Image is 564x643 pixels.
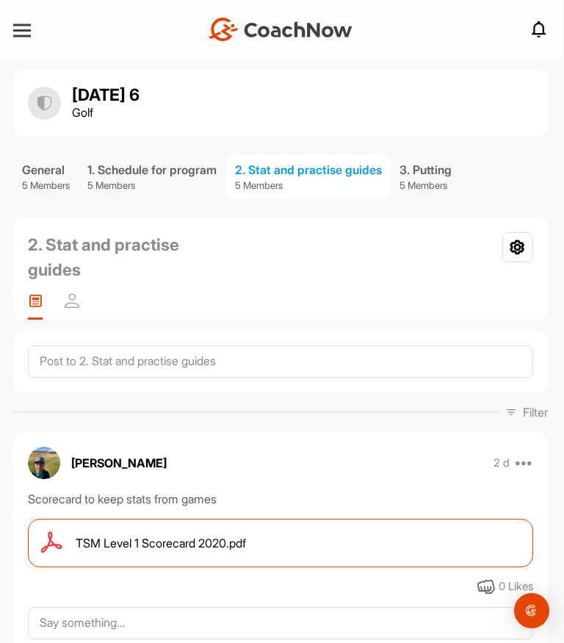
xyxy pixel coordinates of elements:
[87,161,217,179] div: 1. Schedule for program
[72,104,140,121] p: Golf
[76,534,246,552] span: TSM Level 1 Scorecard 2020.pdf
[514,593,549,628] div: Open Intercom Messenger
[22,161,70,179] div: General
[22,179,70,193] p: 5 Members
[235,161,382,179] div: 2. Stat and practise guides
[28,447,60,479] img: avatar
[28,490,533,508] div: Scorecard to keep stats from games
[399,161,452,179] div: 3. Putting
[87,179,217,193] p: 5 Members
[523,403,548,421] p: Filter
[493,456,510,470] p: 2 d
[235,179,382,193] p: 5 Members
[71,454,167,472] p: [PERSON_NAME]
[28,232,226,282] h2: 2. Stat and practise guides
[499,578,533,595] div: 0 Likes
[28,87,61,120] img: group
[399,179,452,193] p: 5 Members
[209,18,352,41] img: CoachNow
[72,85,140,104] h1: [DATE] 6
[28,519,533,567] a: TSM Level 1 Scorecard 2020.pdf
